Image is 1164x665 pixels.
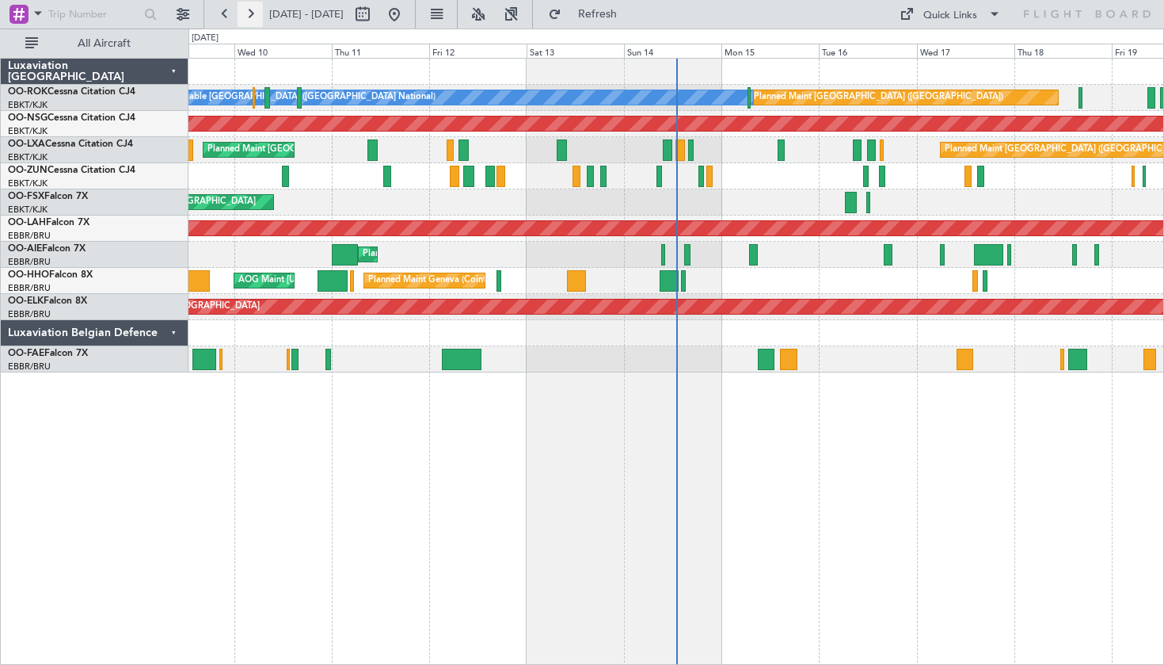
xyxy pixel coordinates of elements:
span: [DATE] - [DATE] [269,7,344,21]
a: EBBR/BRU [8,230,51,242]
span: Refresh [565,9,631,20]
div: Mon 15 [721,44,819,58]
div: Wed 10 [234,44,332,58]
div: Quick Links [923,8,977,24]
a: OO-ZUNCessna Citation CJ4 [8,166,135,175]
a: EBBR/BRU [8,282,51,294]
a: EBBR/BRU [8,361,51,373]
span: OO-ROK [8,87,48,97]
a: OO-AIEFalcon 7X [8,244,86,254]
div: [DATE] [192,32,219,45]
div: Wed 17 [917,44,1014,58]
div: Tue 16 [819,44,916,58]
a: OO-HHOFalcon 8X [8,270,93,280]
button: Refresh [541,2,636,27]
span: OO-NSG [8,113,48,123]
a: OO-FAEFalcon 7X [8,349,88,358]
a: OO-NSGCessna Citation CJ4 [8,113,135,123]
div: Planned Maint [GEOGRAPHIC_DATA] ([GEOGRAPHIC_DATA]) [363,243,612,266]
a: OO-LXACessna Citation CJ4 [8,139,133,149]
a: OO-ROKCessna Citation CJ4 [8,87,135,97]
a: OO-ELKFalcon 8X [8,296,87,306]
div: Sun 14 [624,44,721,58]
a: EBBR/BRU [8,308,51,320]
div: A/C Unavailable [GEOGRAPHIC_DATA] ([GEOGRAPHIC_DATA] National) [141,86,436,109]
span: OO-ZUN [8,166,48,175]
button: Quick Links [892,2,1009,27]
a: EBKT/KJK [8,99,48,111]
div: Planned Maint [GEOGRAPHIC_DATA] ([GEOGRAPHIC_DATA] National) [207,138,494,162]
div: AOG Maint [US_STATE] ([GEOGRAPHIC_DATA]) [238,269,430,292]
span: OO-FSX [8,192,44,201]
a: OO-FSXFalcon 7X [8,192,88,201]
a: OO-LAHFalcon 7X [8,218,89,227]
a: EBKT/KJK [8,125,48,137]
div: Sat 13 [527,44,624,58]
span: OO-AIE [8,244,42,254]
button: All Aircraft [17,31,172,56]
span: OO-ELK [8,296,44,306]
div: Thu 18 [1014,44,1112,58]
a: EBKT/KJK [8,204,48,216]
input: Trip Number [48,2,139,26]
span: OO-LAH [8,218,46,227]
div: Thu 11 [332,44,429,58]
div: Planned Maint [GEOGRAPHIC_DATA] ([GEOGRAPHIC_DATA]) [754,86,1003,109]
a: EBBR/BRU [8,256,51,268]
a: EBKT/KJK [8,178,48,189]
div: Planned Maint Geneva (Cointrin) [368,269,499,292]
span: All Aircraft [41,38,167,49]
a: EBKT/KJK [8,151,48,163]
span: OO-HHO [8,270,49,280]
div: Fri 12 [429,44,527,58]
span: OO-LXA [8,139,45,149]
span: OO-FAE [8,349,44,358]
